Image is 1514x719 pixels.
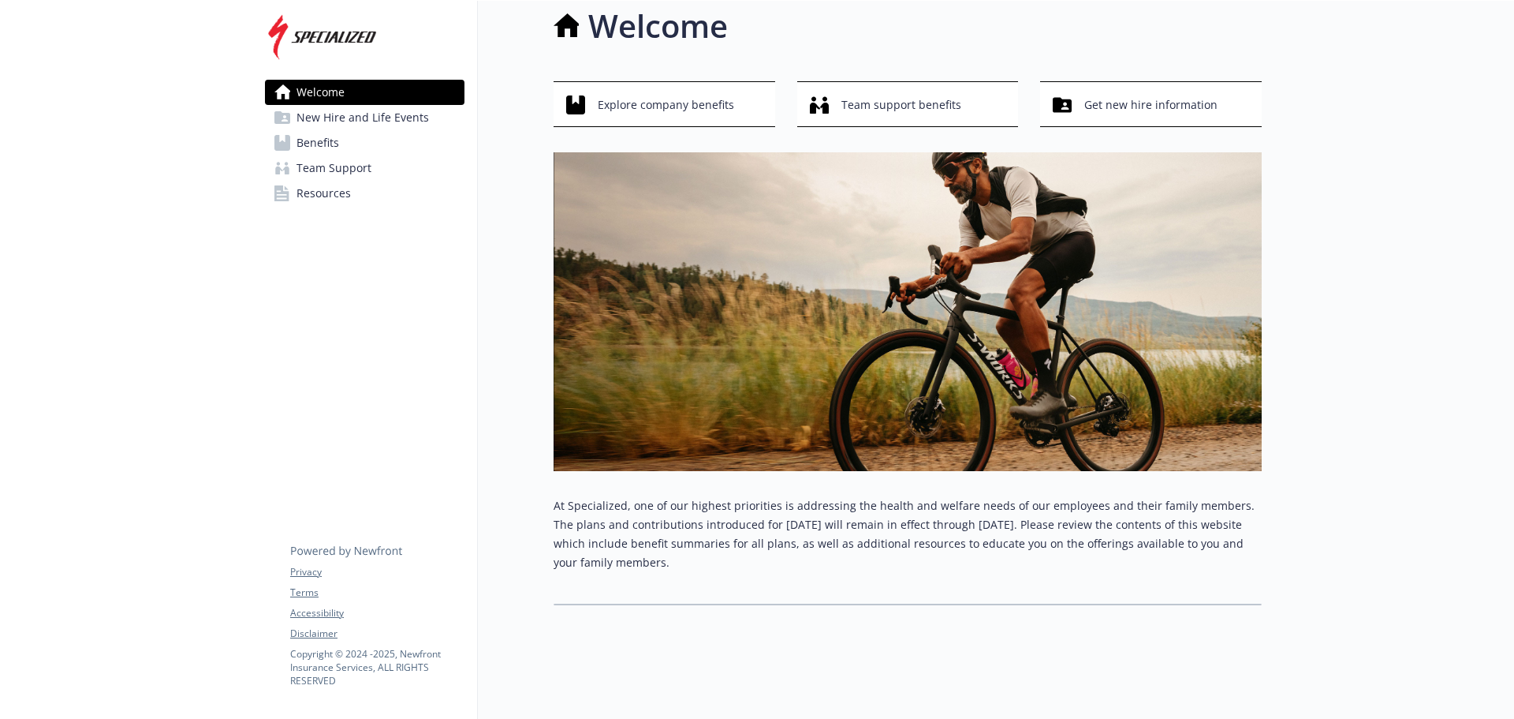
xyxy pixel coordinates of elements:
a: Team Support [265,155,464,181]
a: Welcome [265,80,464,105]
span: Team Support [296,155,371,181]
a: Resources [265,181,464,206]
a: Benefits [265,130,464,155]
button: Team support benefits [797,81,1019,127]
a: Disclaimer [290,627,464,641]
p: Copyright © 2024 - 2025 , Newfront Insurance Services, ALL RIGHTS RESERVED [290,647,464,687]
img: overview page banner [554,152,1262,471]
a: Accessibility [290,606,464,620]
span: Resources [296,181,351,206]
span: New Hire and Life Events [296,105,429,130]
button: Get new hire information [1040,81,1262,127]
span: Explore company benefits [598,90,734,120]
a: New Hire and Life Events [265,105,464,130]
p: At Specialized, one of our highest priorities is addressing the health and welfare needs of our e... [554,496,1262,572]
a: Privacy [290,565,464,579]
h1: Welcome [588,2,728,50]
span: Get new hire information [1084,90,1218,120]
span: Team support benefits [841,90,961,120]
span: Welcome [296,80,345,105]
span: Benefits [296,130,339,155]
button: Explore company benefits [554,81,775,127]
a: Terms [290,586,464,600]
